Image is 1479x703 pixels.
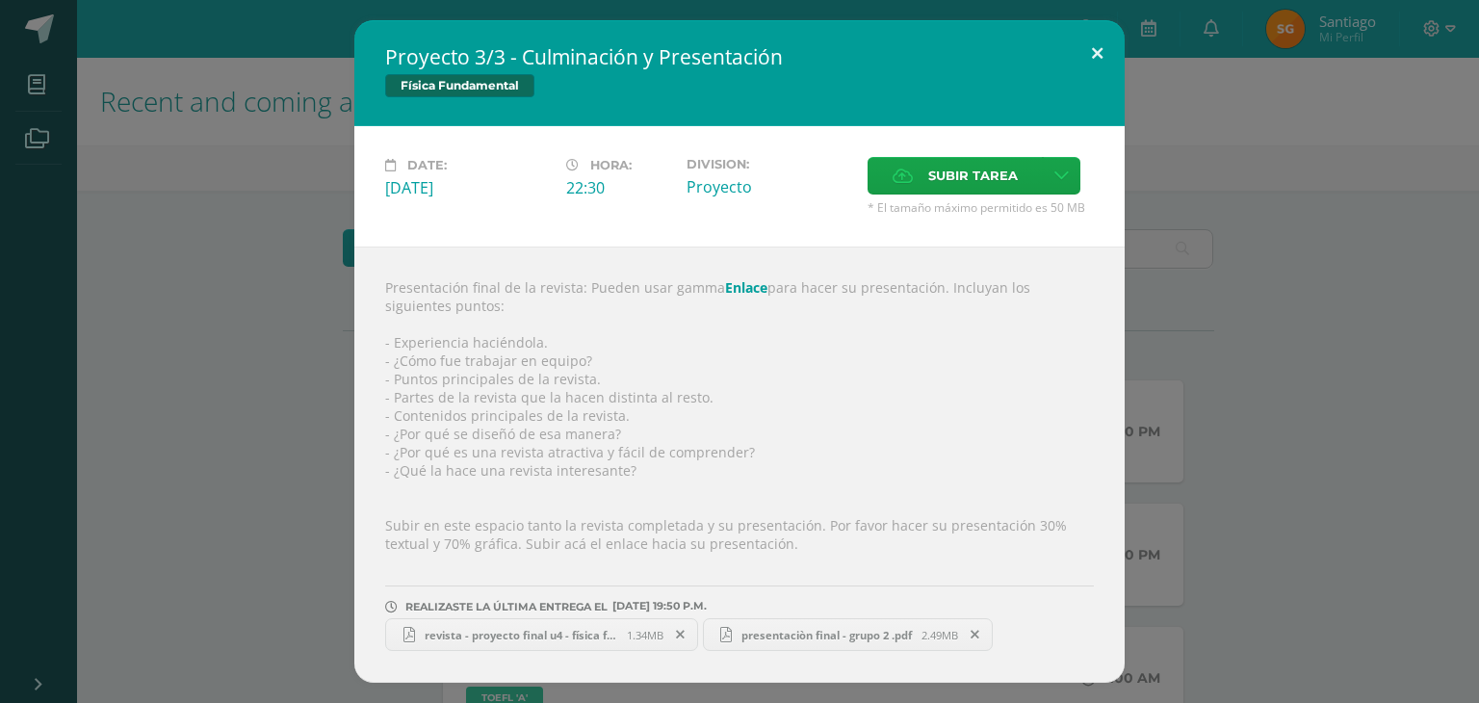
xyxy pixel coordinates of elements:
[627,628,663,642] span: 1.34MB
[703,618,994,651] a: presentaciòn final - grupo 2 .pdf 2.49MB
[590,158,632,172] span: Hora:
[407,158,447,172] span: Date:
[385,74,534,97] span: Física Fundamental
[385,618,698,651] a: revista - proyecto final u4 - física fundamental - grupo 2 .pdf 1.34MB
[385,177,551,198] div: [DATE]
[687,157,852,171] label: Division:
[921,628,958,642] span: 2.49MB
[566,177,671,198] div: 22:30
[354,247,1125,683] div: Presentación final de la revista: Pueden usar gamma para hacer su presentación. Incluyan los sigu...
[415,628,627,642] span: revista - proyecto final u4 - física fundamental - grupo 2 .pdf
[664,624,697,645] span: Remover entrega
[608,606,707,607] span: [DATE] 19:50 P.M.
[928,158,1018,194] span: Subir tarea
[687,176,852,197] div: Proyecto
[959,624,992,645] span: Remover entrega
[732,628,921,642] span: presentaciòn final - grupo 2 .pdf
[405,600,608,613] span: REALIZASTE LA ÚLTIMA ENTREGA EL
[385,43,1094,70] h2: Proyecto 3/3 - Culminación y Presentación
[868,199,1094,216] span: * El tamaño máximo permitido es 50 MB
[725,278,767,297] a: Enlace
[1070,20,1125,86] button: Close (Esc)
